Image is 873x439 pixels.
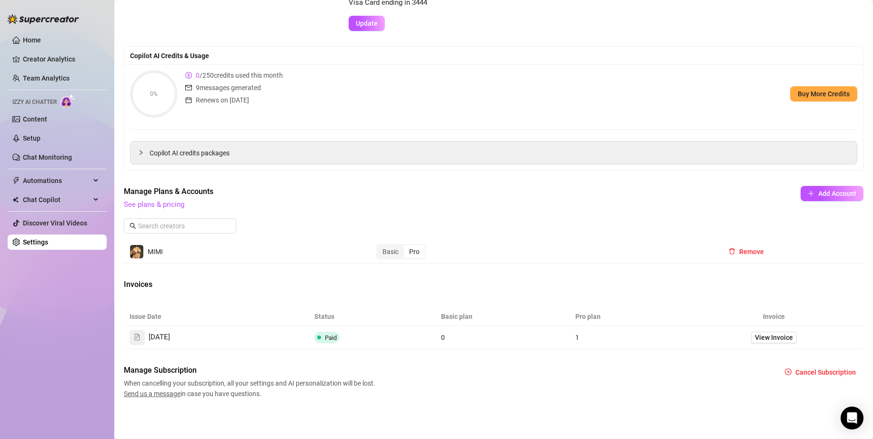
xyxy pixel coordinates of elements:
span: Paid [325,334,337,341]
div: Pro [404,245,425,258]
span: mail [185,82,192,93]
span: thunderbolt [12,177,20,184]
button: Update [349,16,385,31]
button: Add Account [801,186,863,201]
span: collapsed [138,150,144,155]
th: Pro plan [570,307,684,326]
a: Team Analytics [23,74,70,82]
th: Issue Date [124,307,309,326]
span: Update [356,20,378,27]
span: Chat Copilot [23,192,90,207]
button: Buy More Credits [790,86,857,102]
span: 0% [130,91,178,97]
span: MIMI [148,248,163,255]
span: search [130,223,136,229]
div: Copilot AI Credits & Usage [130,51,857,61]
span: When cancelling your subscription, all your settings and AI personalization will be lost. in case... [124,378,378,399]
span: Add Account [818,190,856,197]
img: MIMI [130,245,143,258]
span: [DATE] [149,332,170,343]
span: Send us a message [124,390,181,398]
span: Automations [23,173,90,188]
th: Status [309,307,435,326]
button: Remove [721,244,772,259]
div: segmented control [376,244,426,259]
span: Manage Plans & Accounts [124,186,736,197]
img: logo-BBDzfeDw.svg [8,14,79,24]
a: Setup [23,134,40,142]
a: Content [23,115,47,123]
div: Basic [377,245,404,258]
img: AI Chatter [60,94,75,108]
div: Copilot AI credits packages [130,142,857,164]
th: Invoice [684,307,863,326]
span: Izzy AI Chatter [12,98,57,107]
span: 0 [196,71,200,79]
div: Open Intercom Messenger [841,407,863,429]
span: close-circle [785,368,792,375]
span: Renews on [DATE] [196,95,249,105]
span: Cancel Subscription [795,368,856,376]
a: View Invoice [751,332,797,343]
input: Search creators [138,221,223,231]
span: Invoices [124,279,284,290]
span: dollar-circle [185,70,192,81]
span: calendar [185,95,192,105]
a: Settings [23,238,48,246]
span: 1 [575,334,579,341]
button: Cancel Subscription [777,365,863,380]
span: Remove [739,248,764,255]
span: Buy More Credits [798,90,850,98]
span: Copilot AI credits packages [150,148,849,158]
span: plus [808,190,814,197]
th: Basic plan [435,307,570,326]
a: Creator Analytics [23,51,99,67]
span: 0 [441,334,445,341]
span: file-text [134,334,140,340]
img: Chat Copilot [12,196,19,203]
span: Manage Subscription [124,365,378,376]
a: Home [23,36,41,44]
span: / 250 credits used this month [196,70,283,81]
span: 9 messages generated [196,82,261,93]
a: See plans & pricing [124,200,184,209]
span: delete [729,248,735,255]
a: Discover Viral Videos [23,219,87,227]
a: Chat Monitoring [23,153,72,161]
span: View Invoice [755,332,793,343]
